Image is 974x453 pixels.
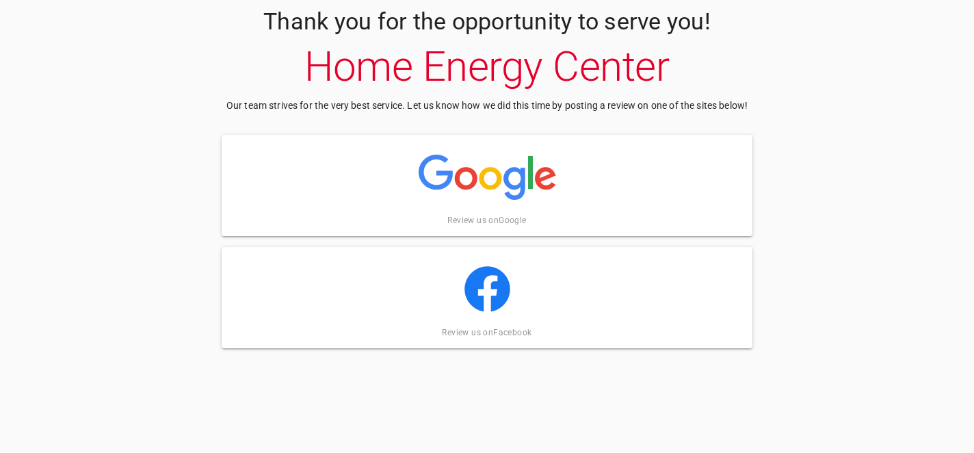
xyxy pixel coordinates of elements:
[222,8,752,36] p: Thank you for the opportunity to serve you!
[442,328,531,337] a: Review us on Facebook
[222,99,752,113] p: Our team strives for the very best service. Let us know how we did this time by posting a review ...
[464,255,510,324] img: facebook.png
[222,47,752,88] p: Home Energy Center
[419,143,556,211] img: google.png
[447,216,526,225] a: Review us on Google
[222,247,752,348] a: Review us onFacebook
[222,135,752,236] a: Review us onGoogle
